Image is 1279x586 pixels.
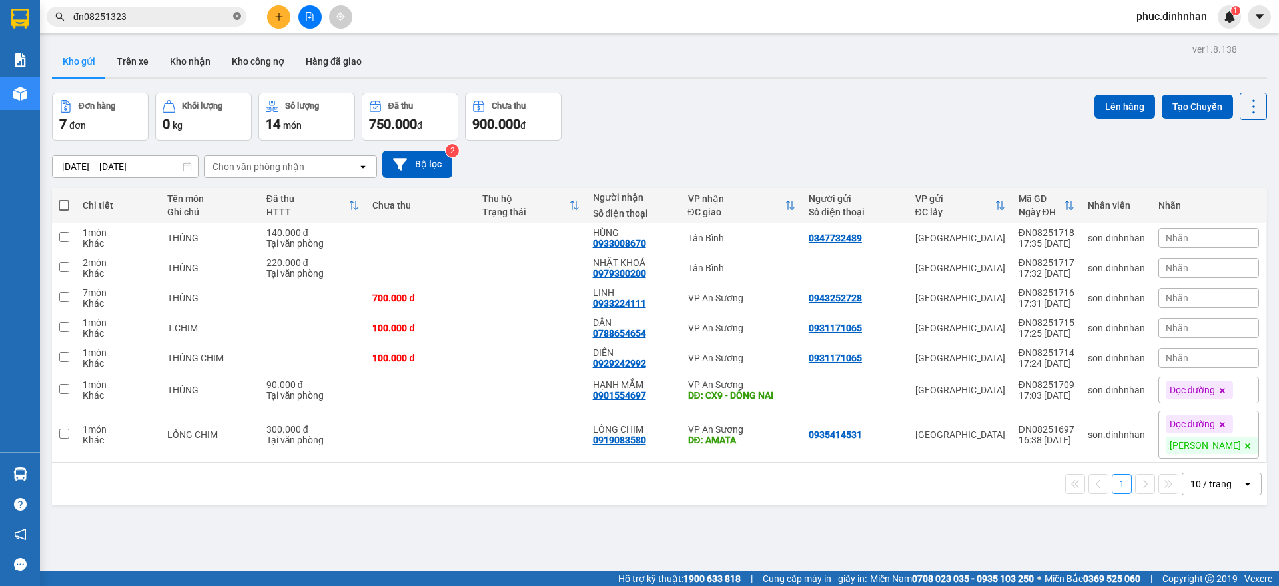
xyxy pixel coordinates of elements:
[266,424,360,435] div: 300.000 đ
[266,193,349,204] div: Đã thu
[295,45,372,77] button: Hàng đã giao
[593,379,675,390] div: HẠNH MẮM
[267,5,290,29] button: plus
[909,188,1012,223] th: Toggle SortBy
[266,207,349,217] div: HTTT
[163,116,170,132] span: 0
[915,385,1005,395] div: [GEOGRAPHIC_DATA]
[388,101,413,111] div: Đã thu
[106,45,159,77] button: Trên xe
[1088,385,1145,395] div: son.dinhnhan
[1037,576,1041,581] span: ⚪️
[417,120,422,131] span: đ
[173,120,183,131] span: kg
[912,573,1034,584] strong: 0708 023 035 - 0935 103 250
[1248,5,1271,29] button: caret-down
[305,12,314,21] span: file-add
[167,429,253,440] div: LỒNG CHIM
[372,200,469,211] div: Chưa thu
[52,45,106,77] button: Kho gửi
[915,429,1005,440] div: [GEOGRAPHIC_DATA]
[1019,424,1074,435] div: ĐN08251697
[52,93,149,141] button: Đơn hàng7đơn
[593,435,646,445] div: 0919083580
[382,151,452,178] button: Bộ lọc
[1170,439,1241,451] span: [PERSON_NAME]
[763,571,867,586] span: Cung cấp máy in - giấy in:
[358,161,368,172] svg: open
[1088,200,1145,211] div: Nhân viên
[809,353,862,363] div: 0931171065
[13,467,27,481] img: warehouse-icon
[14,498,27,511] span: question-circle
[1019,328,1074,339] div: 17:25 [DATE]
[1019,287,1074,298] div: ĐN08251716
[1088,233,1145,243] div: son.dinhnhan
[83,268,154,279] div: Khác
[593,347,675,358] div: DIÊN
[1150,571,1152,586] span: |
[476,188,586,223] th: Toggle SortBy
[520,120,526,131] span: đ
[688,353,795,363] div: VP An Sương
[482,193,568,204] div: Thu hộ
[915,323,1005,333] div: [GEOGRAPHIC_DATA]
[593,317,675,328] div: DÂN
[167,207,253,217] div: Ghi chú
[362,93,458,141] button: Đã thu750.000đ
[809,323,862,333] div: 0931171065
[167,293,253,303] div: THÙNG
[809,429,862,440] div: 0935414531
[369,116,417,132] span: 750.000
[809,293,862,303] div: 0943252728
[593,287,675,298] div: LINH
[266,379,360,390] div: 90.000 đ
[809,207,902,217] div: Số điện thoại
[83,287,154,298] div: 7 món
[915,353,1005,363] div: [GEOGRAPHIC_DATA]
[83,328,154,339] div: Khác
[167,385,253,395] div: THÙNG
[258,93,355,141] button: Số lượng14món
[167,323,253,333] div: T.CHIM
[1205,574,1214,583] span: copyright
[13,53,27,67] img: solution-icon
[1019,298,1074,309] div: 17:31 [DATE]
[915,193,995,204] div: VP gửi
[593,257,675,268] div: NHẬT KHOÁ
[83,200,154,211] div: Chi tiết
[14,558,27,571] span: message
[1012,188,1081,223] th: Toggle SortBy
[809,233,862,243] div: 0347732489
[688,323,795,333] div: VP An Sương
[167,193,253,204] div: Tên món
[266,435,360,445] div: Tại văn phòng
[1019,238,1074,249] div: 17:35 [DATE]
[260,188,366,223] th: Toggle SortBy
[285,101,319,111] div: Số lượng
[83,379,154,390] div: 1 món
[266,390,360,401] div: Tại văn phòng
[298,5,322,29] button: file-add
[1166,353,1188,363] span: Nhãn
[266,116,280,132] span: 14
[1019,268,1074,279] div: 17:32 [DATE]
[1126,8,1218,25] span: phuc.dinhnhan
[1019,207,1064,217] div: Ngày ĐH
[59,116,67,132] span: 7
[688,193,785,204] div: VP nhận
[167,233,253,243] div: THÙNG
[329,5,352,29] button: aim
[83,347,154,358] div: 1 món
[83,227,154,238] div: 1 món
[83,317,154,328] div: 1 món
[1158,200,1259,211] div: Nhãn
[83,257,154,268] div: 2 món
[1088,429,1145,440] div: son.dinhnhan
[266,227,360,238] div: 140.000 đ
[688,424,795,435] div: VP An Sương
[688,293,795,303] div: VP An Sương
[221,45,295,77] button: Kho công nợ
[593,268,646,279] div: 0979300200
[266,268,360,279] div: Tại văn phòng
